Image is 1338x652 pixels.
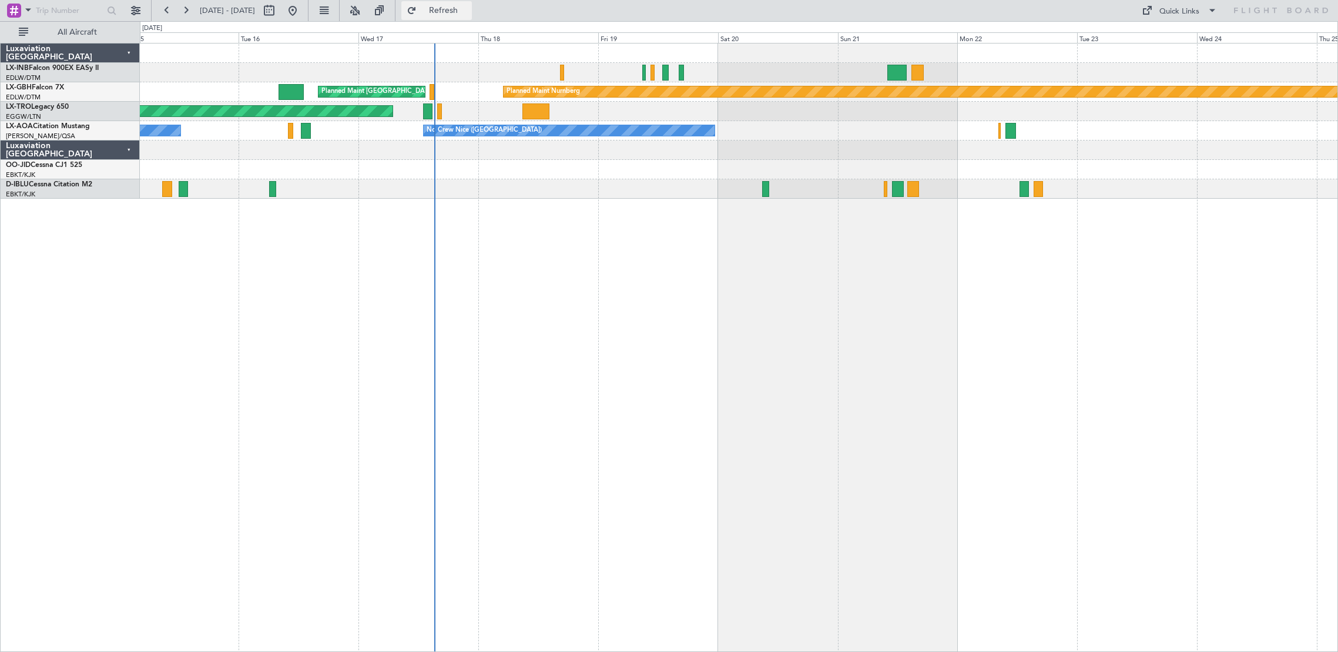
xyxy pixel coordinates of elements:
span: [DATE] - [DATE] [200,5,255,16]
input: Trip Number [36,2,103,19]
div: Planned Maint Nurnberg [507,83,580,101]
div: Tue 23 [1077,32,1197,43]
a: EGGW/LTN [6,112,41,121]
button: Refresh [401,1,472,20]
a: LX-GBHFalcon 7X [6,84,64,91]
span: LX-TRO [6,103,31,111]
div: No Crew Nice ([GEOGRAPHIC_DATA]) [427,122,542,139]
div: Mon 15 [119,32,239,43]
span: All Aircraft [31,28,124,36]
span: Refresh [419,6,468,15]
button: Quick Links [1136,1,1223,20]
div: Quick Links [1159,6,1199,18]
div: Sat 20 [718,32,838,43]
a: OO-JIDCessna CJ1 525 [6,162,82,169]
div: Tue 16 [239,32,358,43]
span: LX-INB [6,65,29,72]
div: [DATE] [142,24,162,34]
a: LX-TROLegacy 650 [6,103,69,111]
div: Wed 24 [1197,32,1317,43]
div: Sun 21 [838,32,958,43]
a: LX-INBFalcon 900EX EASy II [6,65,99,72]
span: LX-AOA [6,123,33,130]
div: Wed 17 [358,32,478,43]
div: Thu 18 [478,32,598,43]
button: All Aircraft [13,23,128,42]
a: EDLW/DTM [6,73,41,82]
a: LX-AOACitation Mustang [6,123,90,130]
a: D-IBLUCessna Citation M2 [6,181,92,188]
div: Mon 22 [957,32,1077,43]
a: EBKT/KJK [6,170,35,179]
a: EBKT/KJK [6,190,35,199]
span: LX-GBH [6,84,32,91]
a: EDLW/DTM [6,93,41,102]
div: Fri 19 [598,32,718,43]
span: OO-JID [6,162,31,169]
span: D-IBLU [6,181,29,188]
div: Planned Maint [GEOGRAPHIC_DATA] ([GEOGRAPHIC_DATA]) [321,83,507,101]
a: [PERSON_NAME]/QSA [6,132,75,141]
